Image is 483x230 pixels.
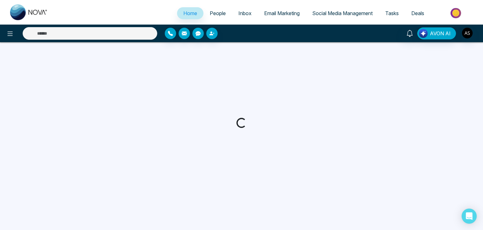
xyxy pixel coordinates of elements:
img: Market-place.gif [434,6,479,20]
span: People [210,10,226,16]
button: AVON AI [417,27,456,39]
span: Email Marketing [264,10,300,16]
a: Email Marketing [258,7,306,19]
span: Inbox [238,10,252,16]
a: Social Media Management [306,7,379,19]
span: AVON AI [430,30,451,37]
img: Lead Flow [419,29,428,38]
span: Social Media Management [312,10,373,16]
a: Home [177,7,203,19]
span: Home [183,10,197,16]
a: Inbox [232,7,258,19]
a: People [203,7,232,19]
span: Tasks [385,10,399,16]
a: Tasks [379,7,405,19]
span: Deals [411,10,424,16]
img: User Avatar [462,28,473,38]
a: Deals [405,7,430,19]
div: Open Intercom Messenger [462,209,477,224]
img: Nova CRM Logo [10,4,48,20]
